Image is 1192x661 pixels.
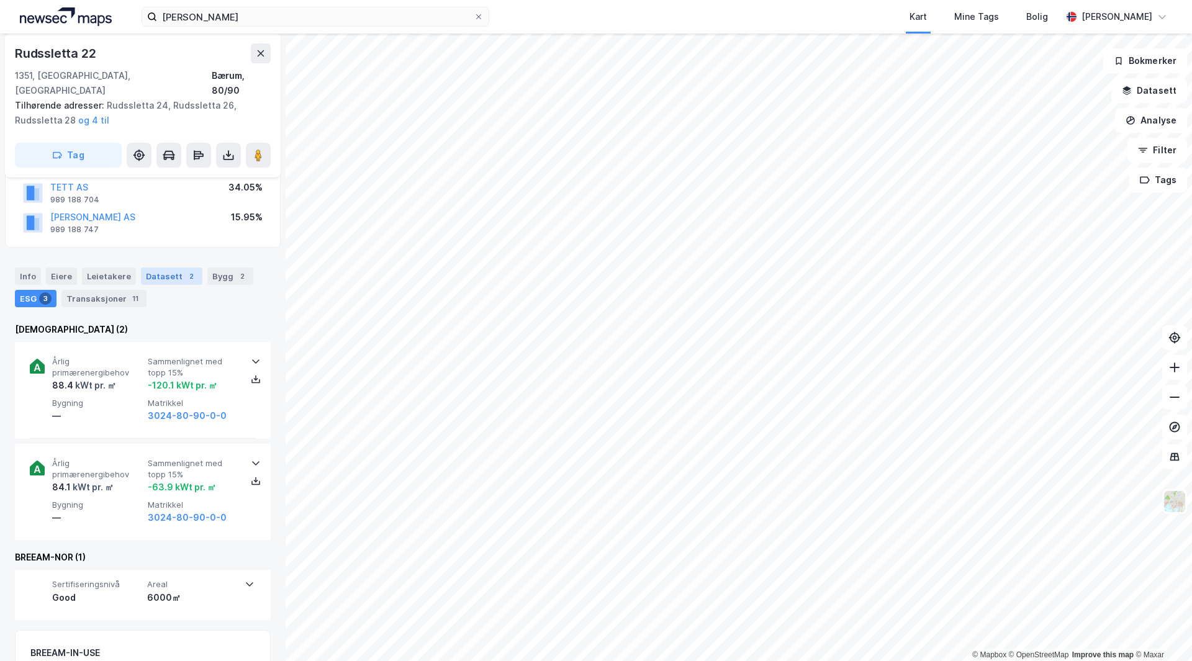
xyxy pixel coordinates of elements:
[910,9,927,24] div: Kart
[148,378,217,393] div: -120.1 kWt pr. ㎡
[71,480,114,495] div: kWt pr. ㎡
[1009,650,1069,659] a: OpenStreetMap
[148,458,238,480] span: Sammenlignet med topp 15%
[236,270,248,282] div: 2
[1130,601,1192,661] div: Kontrollprogram for chat
[52,500,143,510] span: Bygning
[207,268,253,285] div: Bygg
[148,398,238,408] span: Matrikkel
[52,408,143,423] div: —
[972,650,1006,659] a: Mapbox
[1111,78,1187,103] button: Datasett
[1072,650,1134,659] a: Improve this map
[141,268,202,285] div: Datasett
[52,590,142,605] div: Good
[157,7,474,26] input: Søk på adresse, matrikkel, gårdeiere, leietakere eller personer
[231,210,263,225] div: 15.95%
[148,480,216,495] div: -63.9 kWt pr. ㎡
[61,290,147,307] div: Transaksjoner
[15,550,271,565] div: BREEAM-NOR (1)
[1026,9,1048,24] div: Bolig
[185,270,197,282] div: 2
[82,268,136,285] div: Leietakere
[15,290,56,307] div: ESG
[39,292,52,305] div: 3
[954,9,999,24] div: Mine Tags
[52,480,114,495] div: 84.1
[15,43,98,63] div: Rudssletta 22
[148,500,238,510] span: Matrikkel
[212,68,271,98] div: Bærum, 80/90
[52,458,143,480] span: Årlig primærenergibehov
[20,7,112,26] img: logo.a4113a55bc3d86da70a041830d287a7e.svg
[148,510,227,525] button: 3024-80-90-0-0
[73,378,116,393] div: kWt pr. ㎡
[148,356,238,378] span: Sammenlignet med topp 15%
[30,645,100,660] div: BREEAM-IN-USE
[50,225,99,235] div: 989 188 747
[1103,48,1187,73] button: Bokmerker
[15,98,261,128] div: Rudssletta 24, Rudssletta 26, Rudssletta 28
[52,398,143,408] span: Bygning
[1129,168,1187,192] button: Tags
[15,143,122,168] button: Tag
[46,268,77,285] div: Eiere
[1127,138,1187,163] button: Filter
[15,268,41,285] div: Info
[50,195,99,205] div: 989 188 704
[15,322,271,337] div: [DEMOGRAPHIC_DATA] (2)
[147,579,237,590] span: Areal
[129,292,142,305] div: 11
[52,356,143,378] span: Årlig primærenergibehov
[228,180,263,195] div: 34.05%
[52,510,143,525] div: —
[1130,601,1192,661] iframe: Chat Widget
[15,100,107,110] span: Tilhørende adresser:
[148,408,227,423] button: 3024-80-90-0-0
[52,378,116,393] div: 88.4
[147,590,237,605] div: 6000㎡
[1115,108,1187,133] button: Analyse
[15,68,212,98] div: 1351, [GEOGRAPHIC_DATA], [GEOGRAPHIC_DATA]
[1163,490,1186,513] img: Z
[1081,9,1152,24] div: [PERSON_NAME]
[52,579,142,590] span: Sertifiseringsnivå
